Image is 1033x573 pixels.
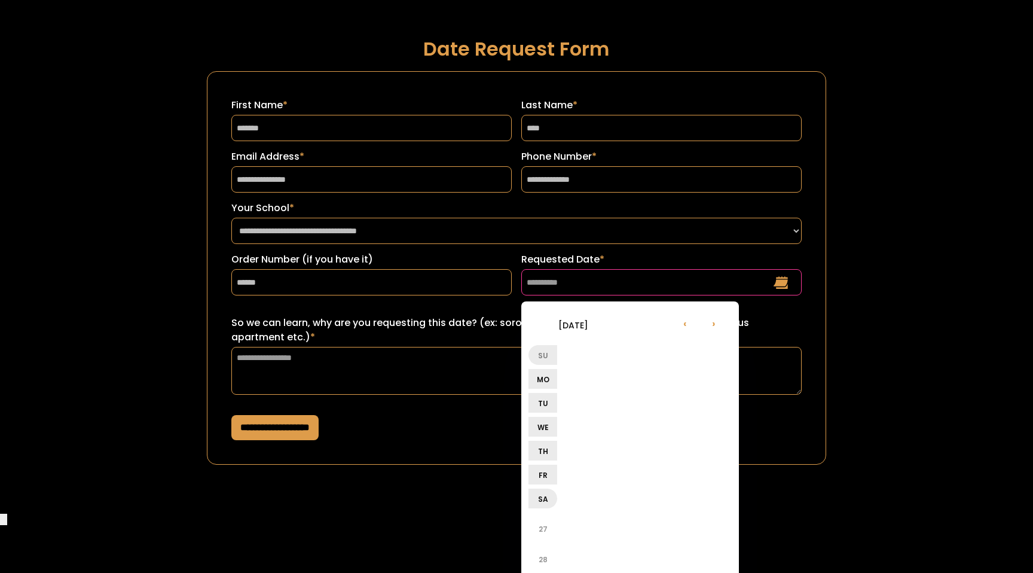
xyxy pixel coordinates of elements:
label: Last Name [521,98,802,112]
li: Su [528,345,557,365]
form: Request a Date Form [207,71,827,465]
li: Fr [528,465,557,484]
li: [DATE] [528,310,618,339]
label: Requested Date [521,252,802,267]
li: Mo [528,369,557,389]
li: Sa [528,489,557,508]
li: › [699,309,728,337]
li: Tu [528,393,557,413]
li: ‹ [671,309,699,337]
label: So we can learn, why are you requesting this date? (ex: sorority recruitment, lease turn over for... [231,316,802,345]
li: Th [528,441,557,461]
label: Order Number (if you have it) [231,252,512,267]
label: First Name [231,98,512,112]
label: Email Address [231,150,512,164]
label: Your School [231,201,802,215]
li: We [528,417,557,437]
h1: Date Request Form [207,38,827,59]
label: Phone Number [521,150,802,164]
